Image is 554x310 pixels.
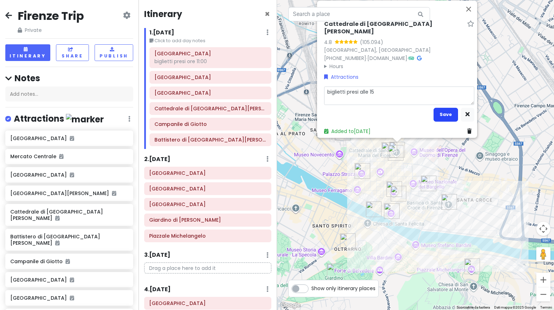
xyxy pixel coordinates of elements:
div: Battistero di San Giovanni [379,139,400,161]
button: Trascina Pegman sulla mappa per aprire Street View [536,247,550,261]
h6: Piazza della Signoria [154,90,266,96]
button: Chiudi [460,1,477,18]
a: [DOMAIN_NAME] [367,55,407,62]
button: Itinerary [5,44,50,61]
div: Galleria degli Uffizi [381,200,402,222]
i: Added to itinerary [55,240,60,245]
h6: Ponte Vecchio [149,186,266,192]
h6: Cattedrale di Santa Maria del Fiore [154,105,266,112]
div: Piazzale Michelangelo [462,256,483,277]
h2: Firenze Trip [18,9,84,23]
i: Added to itinerary [112,191,116,196]
i: Google Maps [417,56,422,61]
h6: Basilica di Santa Croce di Firenze [154,50,266,57]
img: Google [279,301,302,310]
div: Palazzo Vecchio [388,183,409,204]
h6: [GEOGRAPHIC_DATA] [10,277,128,283]
div: · · [324,21,474,70]
h6: Palazzo Strozzi [149,300,266,306]
h6: Campanile di Giotto [154,121,266,127]
a: Termini (si apre in una nuova scheda) [540,305,552,309]
div: Palazzo Strozzi [352,160,373,182]
i: Added to itinerary [66,259,70,264]
button: Zoom avanti [536,273,550,287]
h6: Giardino di Boboli [149,217,266,223]
a: Visualizza questa zona in Google Maps (in una nuova finestra) [279,301,302,310]
a: [GEOGRAPHIC_DATA], [GEOGRAPHIC_DATA] [324,46,431,54]
h4: Itinerary [144,9,182,20]
h6: Piazzale Michelangelo [149,233,266,239]
i: Tripadvisor [408,56,414,61]
i: Added to itinerary [70,136,74,141]
i: Added to itinerary [59,154,63,159]
div: Giardino di Boboli [324,261,345,282]
a: Delete place [467,127,474,135]
h6: [GEOGRAPHIC_DATA][PERSON_NAME] [10,190,128,196]
img: marker [66,114,104,125]
h6: Palazzo Pitti [149,201,266,207]
summary: Hours [324,62,474,70]
div: Ponte Vecchio [363,199,384,220]
i: Added to itinerary [55,216,60,221]
i: Added to itinerary [70,277,74,282]
button: Save [434,107,458,121]
h6: Battistero di [GEOGRAPHIC_DATA][PERSON_NAME] [10,233,128,246]
h6: Galleria degli Uffizi [149,170,266,176]
h4: Attractions [14,113,104,125]
div: (105.094) [360,38,383,46]
h6: Palazzo Vecchio [154,74,266,81]
div: biglietti presi ore 11:00 [154,58,266,65]
h6: 1 . [DATE] [149,29,174,37]
h6: [GEOGRAPHIC_DATA] [10,172,128,178]
div: Via della Vigna Vecchia, 8 [418,173,439,194]
p: Drag a place here to add it [144,262,271,273]
h6: Mercato Centrale [10,153,128,160]
div: Cattedrale di Santa Maria del Fiore [386,139,408,160]
div: Campanile di Giotto [385,142,406,164]
h6: Battistero di San Giovanni [154,137,266,143]
div: 4.8 [324,38,335,46]
i: Added to itinerary [70,295,74,300]
span: Dati mappa ©2025 Google [494,305,536,309]
div: Basilica di Santa Croce di Firenze [439,191,460,212]
i: Added to itinerary [70,172,74,177]
span: Show only itinerary places [311,284,375,292]
h6: Cattedrale di [GEOGRAPHIC_DATA][PERSON_NAME] [10,209,128,221]
button: Share [56,44,89,61]
div: Piazza della Signoria [384,178,405,200]
button: Publish [95,44,133,61]
span: Close itinerary [265,8,270,20]
button: Close [265,10,270,18]
button: Controlli di visualizzazione della mappa [536,222,550,236]
div: Add notes... [5,87,133,101]
textarea: biglietti presi alle 15 [324,87,474,105]
small: Click to add day notes [149,37,271,44]
h6: 4 . [DATE] [144,286,171,293]
a: Star place [467,21,474,28]
input: Search a place [288,7,430,21]
a: [PHONE_NUMBER] [324,55,366,62]
a: Added to[DATE] [324,128,371,135]
h6: Campanile di Giotto [10,258,128,265]
a: Attractions [324,73,358,81]
h6: [GEOGRAPHIC_DATA] [10,135,128,142]
span: Private [18,26,84,34]
h6: 2 . [DATE] [144,156,170,163]
button: Zoom indietro [536,287,550,301]
h4: Notes [5,73,133,84]
h6: [GEOGRAPHIC_DATA] [10,295,128,301]
button: Scorciatoie da tastiera [457,305,490,310]
h6: Cattedrale di [GEOGRAPHIC_DATA][PERSON_NAME] [324,21,464,35]
div: Palazzo Pitti [337,231,358,252]
h6: 3 . [DATE] [144,251,170,259]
